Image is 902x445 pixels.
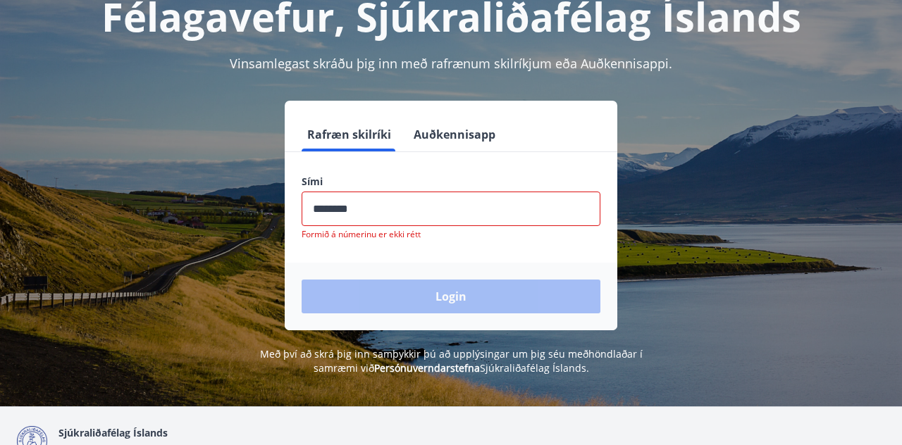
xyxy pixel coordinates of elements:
label: Sími [302,175,600,189]
button: Rafræn skilríki [302,118,397,151]
span: Sjúkraliðafélag Íslands [58,426,168,439]
span: Vinsamlegast skráðu þig inn með rafrænum skilríkjum eða Auðkennisappi. [230,55,672,72]
button: Auðkennisapp [408,118,501,151]
a: Persónuverndarstefna [374,361,480,375]
p: Formið á númerinu er ekki rétt [302,229,600,240]
span: Með því að skrá þig inn samþykkir þú að upplýsingar um þig séu meðhöndlaðar í samræmi við Sjúkral... [260,347,643,375]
